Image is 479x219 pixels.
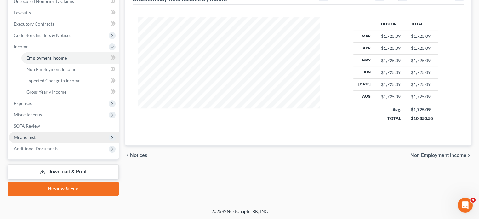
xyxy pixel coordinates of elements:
th: Aug [353,91,376,103]
span: Expected Change in Income [26,78,80,83]
td: $1,725.09 [406,42,438,54]
div: $1,725.09 [381,33,401,39]
span: Gross Yearly Income [26,89,66,95]
button: chevron_left Notices [125,153,147,158]
i: chevron_right [466,153,471,158]
span: SOFA Review [14,123,40,129]
span: Lawsuits [14,10,31,15]
a: Review & File [8,182,119,196]
a: Expected Change in Income [21,75,119,86]
span: Employment Income [26,55,67,61]
span: 4 [470,198,476,203]
button: Non Employment Income chevron_right [410,153,471,158]
span: Expenses [14,101,32,106]
a: Lawsuits [9,7,119,18]
div: $1,725.09 [381,94,401,100]
div: $1,725.09 [381,57,401,64]
span: Codebtors Insiders & Notices [14,32,71,38]
td: $1,725.09 [406,54,438,66]
div: $1,725.09 [411,107,433,113]
iframe: Intercom live chat [458,198,473,213]
th: Mar [353,30,376,42]
th: May [353,54,376,66]
span: Executory Contracts [14,21,54,26]
a: Executory Contracts [9,18,119,30]
a: SOFA Review [9,120,119,132]
th: Debtor [376,17,406,30]
a: Gross Yearly Income [21,86,119,98]
div: $10,350.55 [411,115,433,122]
div: Avg. [381,107,401,113]
span: Means Test [14,135,36,140]
a: Employment Income [21,52,119,64]
td: $1,725.09 [406,78,438,90]
i: chevron_left [125,153,130,158]
div: TOTAL [381,115,401,122]
td: $1,725.09 [406,91,438,103]
a: Download & Print [8,164,119,179]
th: [DATE] [353,78,376,90]
div: $1,725.09 [381,45,401,51]
span: Non Employment Income [26,66,76,72]
div: $1,725.09 [381,69,401,76]
td: $1,725.09 [406,66,438,78]
th: Apr [353,42,376,54]
span: Non Employment Income [410,153,466,158]
span: Notices [130,153,147,158]
div: $1,725.09 [381,81,401,88]
span: Income [14,44,28,49]
td: $1,725.09 [406,30,438,42]
a: Non Employment Income [21,64,119,75]
span: Miscellaneous [14,112,42,117]
th: Jun [353,66,376,78]
th: Total [406,17,438,30]
span: Additional Documents [14,146,58,151]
